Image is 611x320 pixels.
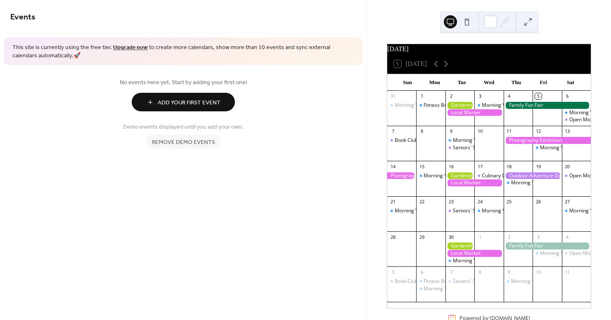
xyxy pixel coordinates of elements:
[564,163,571,169] div: 20
[445,242,474,249] div: Gardening Workshop
[477,163,483,169] div: 17
[421,74,448,91] div: Mon
[387,102,416,109] div: Morning Yoga Bliss
[419,269,425,275] div: 6
[564,199,571,205] div: 27
[569,250,605,257] div: Open Mic Night
[511,179,555,186] div: Morning Yoga Bliss
[562,250,591,257] div: Open Mic Night
[530,74,557,91] div: Fri
[123,123,244,132] span: Demo events displayed until you add your own.
[12,44,354,60] span: This site is currently using the free tier. to create more calendars, show more than 10 events an...
[419,163,425,169] div: 15
[387,207,416,214] div: Morning Yoga Bliss
[569,172,605,179] div: Open Mic Night
[445,207,474,214] div: Seniors' Social Tea
[533,144,561,151] div: Morning Yoga Bliss
[477,93,483,99] div: 3
[506,269,512,275] div: 9
[445,179,504,186] div: Local Market
[506,163,512,169] div: 18
[562,116,591,123] div: Open Mic Night
[477,269,483,275] div: 8
[419,128,425,134] div: 8
[564,234,571,240] div: 4
[445,102,474,109] div: Gardening Workshop
[535,163,541,169] div: 19
[445,257,474,264] div: Morning Yoga Bliss
[390,234,396,240] div: 28
[477,199,483,205] div: 24
[504,172,562,179] div: Outdoor Adventure Day
[445,137,474,144] div: Morning Yoga Bliss
[419,199,425,205] div: 22
[540,144,584,151] div: Morning Yoga Bliss
[424,278,464,285] div: Fitness Bootcamp
[445,172,474,179] div: Gardening Workshop
[448,199,454,205] div: 23
[535,128,541,134] div: 12
[419,234,425,240] div: 29
[502,74,530,91] div: Thu
[424,172,468,179] div: Morning Yoga Bliss
[10,78,356,87] span: No events here yet. Start by adding your first one!
[564,93,571,99] div: 6
[448,128,454,134] div: 9
[506,199,512,205] div: 25
[504,278,533,285] div: Morning Yoga Bliss
[448,163,454,169] div: 16
[416,285,445,292] div: Morning Yoga Bliss
[453,137,497,144] div: Morning Yoga Bliss
[448,269,454,275] div: 7
[424,102,464,109] div: Fitness Bootcamp
[474,207,503,214] div: Morning Yoga Bliss
[132,93,235,111] button: Add Your First Event
[390,128,396,134] div: 7
[533,250,561,257] div: Morning Yoga Bliss
[504,179,533,186] div: Morning Yoga Bliss
[395,278,442,285] div: Book Club Gathering
[564,269,571,275] div: 11
[10,9,36,25] span: Events
[535,269,541,275] div: 10
[562,207,591,214] div: Morning Yoga Bliss
[394,74,421,91] div: Sun
[506,234,512,240] div: 2
[448,234,454,240] div: 30
[387,44,591,54] div: [DATE]
[453,257,497,264] div: Morning Yoga Bliss
[477,128,483,134] div: 10
[445,144,474,151] div: Seniors' Social Tea
[482,172,534,179] div: Culinary Cooking Class
[535,234,541,240] div: 3
[390,163,396,169] div: 14
[395,207,439,214] div: Morning Yoga Bliss
[10,93,356,111] a: Add Your First Event
[562,109,591,116] div: Morning Yoga Bliss
[562,172,591,179] div: Open Mic Night
[448,93,454,99] div: 2
[482,102,526,109] div: Morning Yoga Bliss
[448,74,476,91] div: Tue
[569,116,605,123] div: Open Mic Night
[564,128,571,134] div: 13
[504,242,591,249] div: Family Fun Fair
[511,278,555,285] div: Morning Yoga Bliss
[482,207,526,214] div: Morning Yoga Bliss
[416,102,445,109] div: Fitness Bootcamp
[474,172,503,179] div: Culinary Cooking Class
[453,144,496,151] div: Seniors' Social Tea
[453,207,496,214] div: Seniors' Social Tea
[390,93,396,99] div: 31
[453,278,496,285] div: Seniors' Social Tea
[557,74,584,91] div: Sat
[506,128,512,134] div: 11
[445,250,504,257] div: Local Market
[158,99,220,107] span: Add Your First Event
[387,278,416,285] div: Book Club Gathering
[445,278,474,285] div: Seniors' Social Tea
[477,234,483,240] div: 1
[474,102,503,109] div: Morning Yoga Bliss
[506,93,512,99] div: 4
[113,42,148,53] a: Upgrade now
